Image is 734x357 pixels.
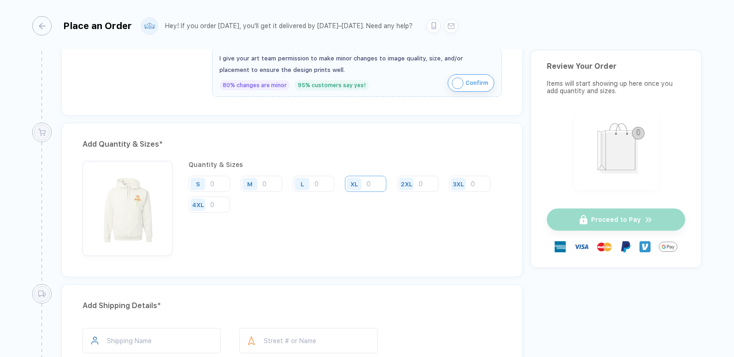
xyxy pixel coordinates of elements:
[547,80,685,95] div: Items will start showing up here once you add quantity and sizes.
[620,241,631,252] img: Paypal
[574,239,589,254] img: visa
[453,180,464,187] div: 3XL
[301,180,304,187] div: L
[165,22,413,30] div: Hey! If you order [DATE], you'll get it delivered by [DATE]–[DATE]. Need any help?
[578,117,654,184] img: shopping_bag.png
[189,161,502,168] div: Quantity & Sizes
[63,20,132,31] div: Place an Order
[597,239,612,254] img: master-card
[196,180,200,187] div: S
[350,180,358,187] div: XL
[83,298,502,313] div: Add Shipping Details
[87,166,168,246] img: 8af9c53c-ae26-4568-98b8-85b8df5afac9_nt_front_1753204153156.jpg
[295,80,369,90] div: 95% customers say yes!
[401,180,412,187] div: 2XL
[219,80,290,90] div: 80% changes are minor
[219,53,494,76] div: I give your art team permission to make minor changes to image quality, size, and/or placement to...
[639,241,651,252] img: Venmo
[83,137,502,152] div: Add Quantity & Sizes
[466,76,488,90] span: Confirm
[547,62,685,71] div: Review Your Order
[192,201,204,208] div: 4XL
[142,18,158,34] img: user profile
[247,180,253,187] div: M
[452,77,463,89] img: icon
[659,238,677,256] img: GPay
[555,241,566,252] img: express
[448,74,494,92] button: iconConfirm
